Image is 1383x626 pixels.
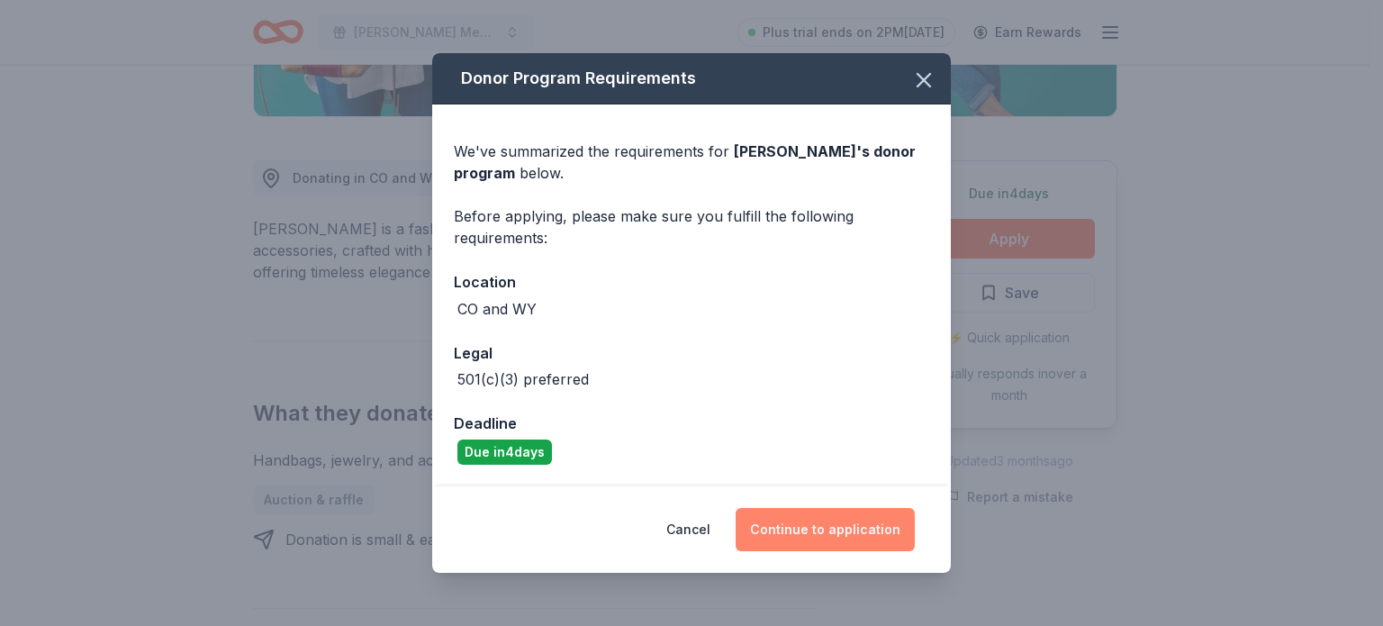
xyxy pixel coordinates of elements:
[454,270,929,294] div: Location
[454,341,929,365] div: Legal
[454,412,929,435] div: Deadline
[457,368,589,390] div: 501(c)(3) preferred
[457,440,552,465] div: Due in 4 days
[432,53,951,104] div: Donor Program Requirements
[454,205,929,249] div: Before applying, please make sure you fulfill the following requirements:
[666,508,710,551] button: Cancel
[736,508,915,551] button: Continue to application
[457,298,537,320] div: CO and WY
[454,141,929,184] div: We've summarized the requirements for below.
